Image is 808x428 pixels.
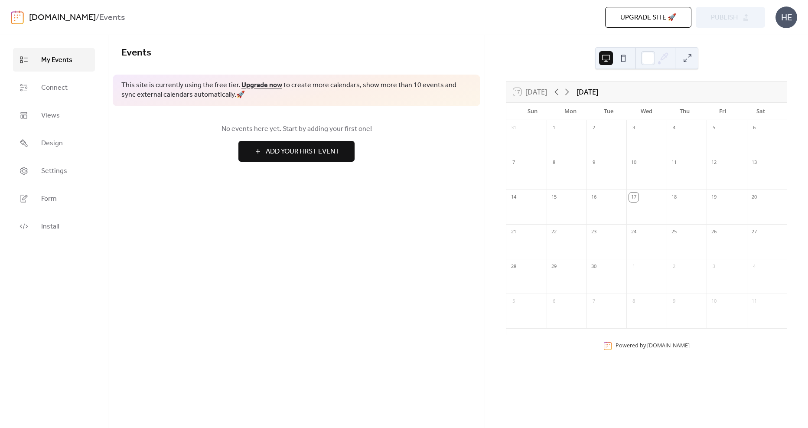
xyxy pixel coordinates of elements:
div: 8 [549,158,559,167]
a: [DOMAIN_NAME] [29,10,96,26]
div: 8 [629,297,639,306]
span: Settings [41,166,67,176]
div: 16 [589,193,599,202]
div: 9 [669,297,679,306]
div: 5 [509,297,518,306]
div: 20 [749,193,759,202]
div: 2 [589,123,599,133]
div: 12 [709,158,719,167]
div: 18 [669,193,679,202]
a: [DOMAIN_NAME] [647,342,690,349]
div: 28 [509,262,518,271]
a: My Events [13,48,95,72]
span: Views [41,111,60,121]
div: 21 [509,227,518,237]
span: Events [121,43,151,62]
div: 7 [589,297,599,306]
div: 29 [549,262,559,271]
img: logo [11,10,24,24]
span: Add Your First Event [266,147,339,157]
div: 13 [749,158,759,167]
a: Form [13,187,95,210]
span: My Events [41,55,72,65]
div: 9 [589,158,599,167]
div: 4 [749,262,759,271]
span: Install [41,222,59,232]
span: This site is currently using the free tier. to create more calendars, show more than 10 events an... [121,81,472,100]
div: 23 [589,227,599,237]
div: Fri [704,103,742,120]
div: 5 [709,123,719,133]
a: Connect [13,76,95,99]
div: 6 [749,123,759,133]
div: HE [775,7,797,28]
div: 1 [549,123,559,133]
div: 11 [669,158,679,167]
div: 27 [749,227,759,237]
div: Powered by [616,342,690,349]
div: 3 [629,123,639,133]
div: Sat [742,103,780,120]
div: 30 [589,262,599,271]
div: 24 [629,227,639,237]
button: Upgrade site 🚀 [605,7,691,28]
b: / [96,10,99,26]
div: [DATE] [577,87,598,97]
span: Design [41,138,63,149]
div: 11 [749,297,759,306]
div: 1 [629,262,639,271]
div: 6 [549,297,559,306]
div: 2 [669,262,679,271]
button: Add Your First Event [238,141,355,162]
div: Mon [551,103,590,120]
div: 25 [669,227,679,237]
div: 7 [509,158,518,167]
a: Add Your First Event [121,141,472,162]
a: Settings [13,159,95,183]
a: Upgrade now [241,78,282,92]
a: Design [13,131,95,155]
div: 31 [509,123,518,133]
span: Connect [41,83,68,93]
div: 4 [669,123,679,133]
div: 17 [629,193,639,202]
div: 26 [709,227,719,237]
span: Upgrade site 🚀 [620,13,676,23]
div: Thu [666,103,704,120]
div: 15 [549,193,559,202]
span: No events here yet. Start by adding your first one! [121,124,472,134]
div: 14 [509,193,518,202]
div: 10 [629,158,639,167]
div: 19 [709,193,719,202]
a: Install [13,215,95,238]
div: 10 [709,297,719,306]
b: Events [99,10,125,26]
div: 3 [709,262,719,271]
a: Views [13,104,95,127]
span: Form [41,194,57,204]
div: Tue [590,103,628,120]
div: Sun [513,103,551,120]
div: Wed [628,103,666,120]
div: 22 [549,227,559,237]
